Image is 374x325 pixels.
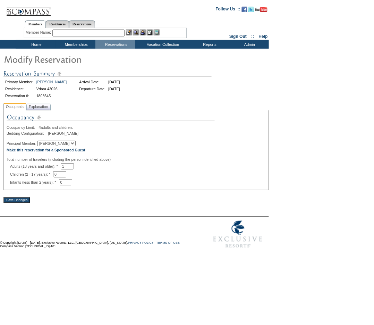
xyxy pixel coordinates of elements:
[216,6,240,14] td: Follow Us ::
[3,197,30,203] input: Save Changes
[107,86,121,92] td: [DATE]
[7,125,38,130] span: Occupancy Limit:
[10,180,59,184] span: Infants (less than 2 years): *
[7,141,36,145] span: Principal Member:
[4,86,35,92] td: Residence:
[5,103,25,110] span: Occupants
[35,86,68,92] td: Vdara 43026
[156,241,180,245] a: TERMS OF USE
[255,7,267,12] img: Subscribe to our YouTube Channel
[7,148,85,152] a: Make this reservation for a Sponsored Guest
[95,40,135,49] td: Reservations
[10,164,61,168] span: Adults (18 years and older): *
[6,2,51,16] img: Compass Home
[26,30,52,35] div: Member Name:
[16,40,56,49] td: Home
[36,80,67,84] a: [PERSON_NAME]
[4,79,35,85] td: Primary Member:
[107,79,121,85] td: [DATE]
[56,40,95,49] td: Memberships
[126,30,132,35] img: b_edit.gif
[229,40,269,49] td: Admin
[7,125,266,130] div: adults and children.
[25,20,46,28] a: Members
[252,34,254,39] span: ::
[48,131,78,135] span: [PERSON_NAME]
[207,217,269,252] img: Exclusive Resorts
[7,131,47,135] span: Bedding Configuration:
[248,9,254,13] a: Follow us on Twitter
[242,7,247,12] img: Become our fan on Facebook
[242,9,247,13] a: Become our fan on Facebook
[7,157,266,161] div: Total number of travelers (including the person identified above)
[255,9,267,13] a: Subscribe to our YouTube Channel
[140,30,146,35] img: Impersonate
[133,30,139,35] img: View
[3,52,142,66] img: Modify Reservation
[27,103,50,110] span: Explanation
[248,7,254,12] img: Follow us on Twitter
[46,20,69,28] a: Residences
[10,172,53,176] span: Children (2 - 17 years): *
[4,93,35,99] td: Reservation #:
[69,20,95,28] a: Reservations
[147,30,153,35] img: Reservations
[7,113,215,125] img: Occupancy
[135,40,189,49] td: Vacation Collection
[39,125,41,130] span: 4
[154,30,160,35] img: b_calculator.gif
[189,40,229,49] td: Reports
[259,34,268,39] a: Help
[78,79,107,85] td: Arrival Date:
[229,34,247,39] a: Sign Out
[128,241,154,245] a: PRIVACY POLICY
[35,93,68,99] td: 1808645
[3,69,212,78] img: Reservation Summary
[78,86,107,92] td: Departure Date:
